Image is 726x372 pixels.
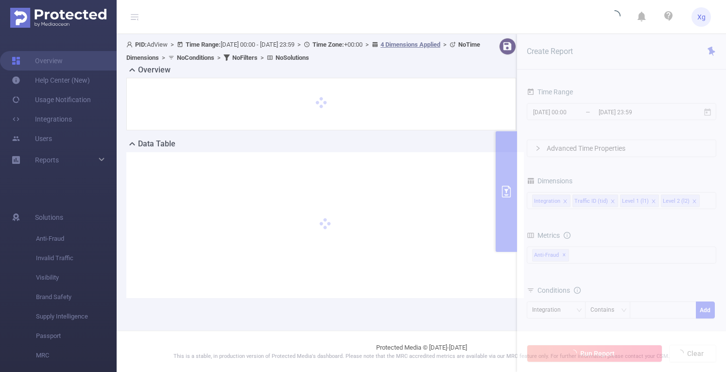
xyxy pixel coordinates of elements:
[380,41,440,48] u: 4 Dimensions Applied
[232,54,258,61] b: No Filters
[159,54,168,61] span: >
[141,353,702,361] p: This is a stable, in production version of Protected Media's dashboard. Please note that the MRC ...
[35,150,59,170] a: Reports
[12,71,90,90] a: Help Center (New)
[276,54,309,61] b: No Solutions
[258,54,267,61] span: >
[138,64,171,76] h2: Overview
[186,41,221,48] b: Time Range:
[36,229,117,248] span: Anti-Fraud
[697,7,706,27] span: Xg
[36,346,117,365] span: MRC
[36,326,117,346] span: Passport
[440,41,449,48] span: >
[36,287,117,307] span: Brand Safety
[294,41,304,48] span: >
[168,41,177,48] span: >
[12,129,52,148] a: Users
[36,307,117,326] span: Supply Intelligence
[35,156,59,164] span: Reports
[177,54,214,61] b: No Conditions
[126,41,135,48] i: icon: user
[36,268,117,287] span: Visibility
[35,208,63,227] span: Solutions
[117,331,726,372] footer: Protected Media © [DATE]-[DATE]
[12,109,72,129] a: Integrations
[609,10,621,24] i: icon: loading
[126,41,480,61] span: AdView [DATE] 00:00 - [DATE] 23:59 +00:00
[12,51,63,71] a: Overview
[138,138,175,150] h2: Data Table
[135,41,147,48] b: PID:
[363,41,372,48] span: >
[36,248,117,268] span: Invalid Traffic
[312,41,344,48] b: Time Zone:
[12,90,91,109] a: Usage Notification
[214,54,224,61] span: >
[10,8,106,28] img: Protected Media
